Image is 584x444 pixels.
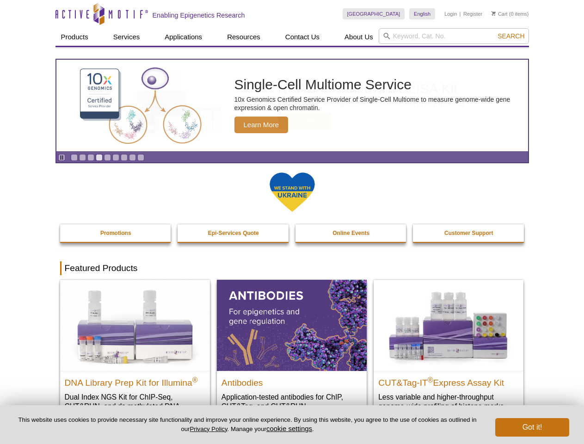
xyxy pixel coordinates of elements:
[79,154,86,161] a: Go to slide 2
[87,154,94,161] a: Go to slide 3
[269,172,315,213] img: We Stand With Ukraine
[55,28,94,46] a: Products
[413,224,525,242] a: Customer Support
[221,374,362,388] h2: Antibodies
[498,32,524,40] span: Search
[332,230,369,236] strong: Online Events
[495,418,569,437] button: Got it!
[295,224,407,242] a: Online Events
[221,28,266,46] a: Resources
[159,28,208,46] a: Applications
[221,392,362,411] p: Application-tested antibodies for ChIP, CUT&Tag, and CUT&RUN.
[71,154,78,161] a: Go to slide 1
[58,154,65,161] a: Toggle autoplay
[60,280,210,370] img: DNA Library Prep Kit for Illumina
[121,154,128,161] a: Go to slide 7
[444,11,457,17] a: Login
[217,280,367,420] a: All Antibodies Antibodies Application-tested antibodies for ChIP, CUT&Tag, and CUT&RUN.
[409,8,435,19] a: English
[463,11,482,17] a: Register
[492,11,508,17] a: Cart
[108,28,146,46] a: Services
[428,376,433,383] sup: ®
[378,392,519,411] p: Less variable and higher-throughput genome-wide profiling of histone marks​.
[100,230,131,236] strong: Promotions
[129,154,136,161] a: Go to slide 8
[60,280,210,429] a: DNA Library Prep Kit for Illumina DNA Library Prep Kit for Illumina® Dual Index NGS Kit for ChIP-...
[339,28,379,46] a: About Us
[153,11,245,19] h2: Enabling Epigenetics Research
[217,280,367,370] img: All Antibodies
[374,280,523,420] a: CUT&Tag-IT® Express Assay Kit CUT&Tag-IT®Express Assay Kit Less variable and higher-throughput ge...
[65,392,205,420] p: Dual Index NGS Kit for ChIP-Seq, CUT&RUN, and ds methylated DNA assays.
[104,154,111,161] a: Go to slide 5
[65,374,205,388] h2: DNA Library Prep Kit for Illumina
[60,261,524,275] h2: Featured Products
[374,280,523,370] img: CUT&Tag-IT® Express Assay Kit
[492,8,529,19] li: (0 items)
[190,425,227,432] a: Privacy Policy
[343,8,405,19] a: [GEOGRAPHIC_DATA]
[379,28,529,44] input: Keyword, Cat. No.
[460,8,461,19] li: |
[266,425,312,432] button: cookie settings
[495,32,527,40] button: Search
[96,154,103,161] a: Go to slide 4
[15,416,480,433] p: This website uses cookies to provide necessary site functionality and improve your online experie...
[492,11,496,16] img: Your Cart
[192,376,198,383] sup: ®
[137,154,144,161] a: Go to slide 9
[60,224,172,242] a: Promotions
[280,28,325,46] a: Contact Us
[444,230,493,236] strong: Customer Support
[378,374,519,388] h2: CUT&Tag-IT Express Assay Kit
[112,154,119,161] a: Go to slide 6
[178,224,289,242] a: Epi-Services Quote
[208,230,259,236] strong: Epi-Services Quote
